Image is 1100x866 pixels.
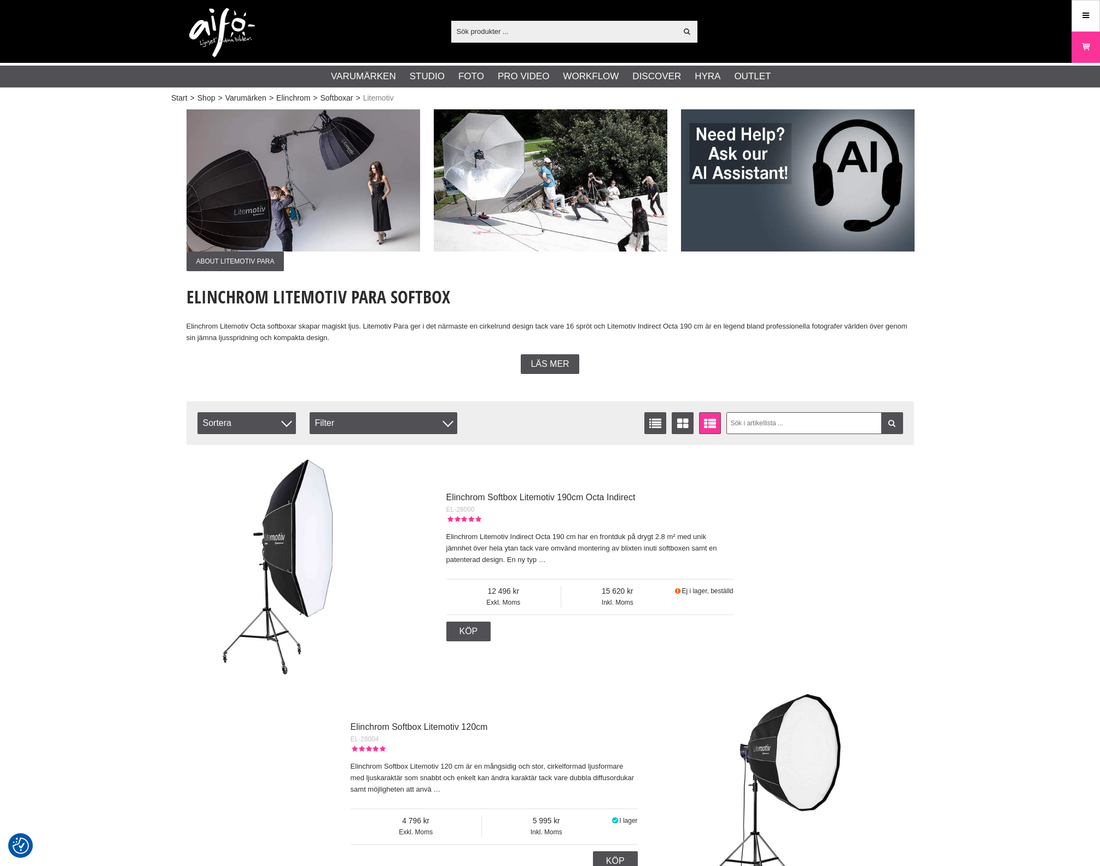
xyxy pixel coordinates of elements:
[356,92,360,104] span: >
[269,92,273,104] span: >
[171,92,188,104] a: Start
[531,359,569,369] span: Läs mer
[310,412,457,434] div: Filter
[189,8,255,57] img: logo.png
[632,69,681,84] a: Discover
[446,514,481,524] div: Kundbetyg: 5.00
[218,92,222,104] span: >
[13,836,29,856] button: Samtyckesinställningar
[482,827,610,837] span: Inkl. Moms
[351,744,386,754] div: Kundbetyg: 5.00
[539,555,546,564] a: …
[446,531,734,565] p: Elinchrom Litemotiv Indirect Octa 190 cm har en frontduk på drygt 2.8 m² med unik jämnhet över he...
[734,69,771,84] a: Outlet
[187,285,914,309] h1: Elinchrom Litemotiv Para Softbox
[187,109,420,251] img: Annons:001 ban-elin-Litemotiv-001.jpg
[681,109,915,251] img: Annons:009 ban-elin-AIelin-eng.jpg
[446,598,561,607] span: Exkl. Moms
[619,817,637,824] span: I lager
[451,23,677,39] input: Sök produkter ...
[351,722,488,732] a: Elinchrom Softbox Litemotiv 120cm
[672,412,694,434] a: Fönstervisning
[446,586,561,598] span: 12 496
[351,735,379,743] span: EL-28004
[351,761,638,795] p: Elinchrom Softbox Litemotiv 120 cm är en mångsidig och stor, cirkelformad ljusformare med ljuskar...
[197,412,296,434] span: Sortera
[187,109,420,271] a: Annons:001 ban-elin-Litemotiv-001.jpgAbout Litemotiv Para
[351,816,481,827] span: 4 796
[363,92,394,104] span: Litemotiv
[699,412,721,434] a: Utökad listvisning
[187,456,405,675] img: Elinchrom Softbox Litemotiv 190cm Octa Indirect
[433,785,440,793] a: …
[644,412,666,434] a: Listvisning
[458,69,484,84] a: Foto
[190,92,195,104] span: >
[881,412,903,434] a: Filtrera
[351,827,481,837] span: Exkl. Moms
[187,321,914,344] p: Elinchrom Litemotiv Octa softboxar skapar magiskt ljus. Litemotiv Para ger i det närmaste en cirk...
[446,622,491,641] a: Köp
[563,69,619,84] a: Workflow
[321,92,353,104] a: Softboxar
[410,69,445,84] a: Studio
[197,92,216,104] a: Shop
[695,69,720,84] a: Hyra
[446,493,636,502] a: Elinchrom Softbox Litemotiv 190cm Octa Indirect
[610,817,619,824] i: I lager
[331,69,396,84] a: Varumärken
[13,838,29,854] img: Revisit consent button
[482,816,610,827] span: 5 995
[313,92,317,104] span: >
[225,92,266,104] a: Varumärken
[187,251,284,271] span: About Litemotiv Para
[434,109,667,251] img: Annons:002 ban-elin-Litemotiv-002.jpg
[726,412,903,434] input: Sök i artikellista ...
[561,586,674,598] span: 15 620
[446,506,475,513] span: EL-28000
[561,598,674,607] span: Inkl. Moms
[682,587,733,595] span: Ej i lager, beställd
[276,92,310,104] a: Elinchrom
[674,587,682,595] i: Beställd
[498,69,549,84] a: Pro Video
